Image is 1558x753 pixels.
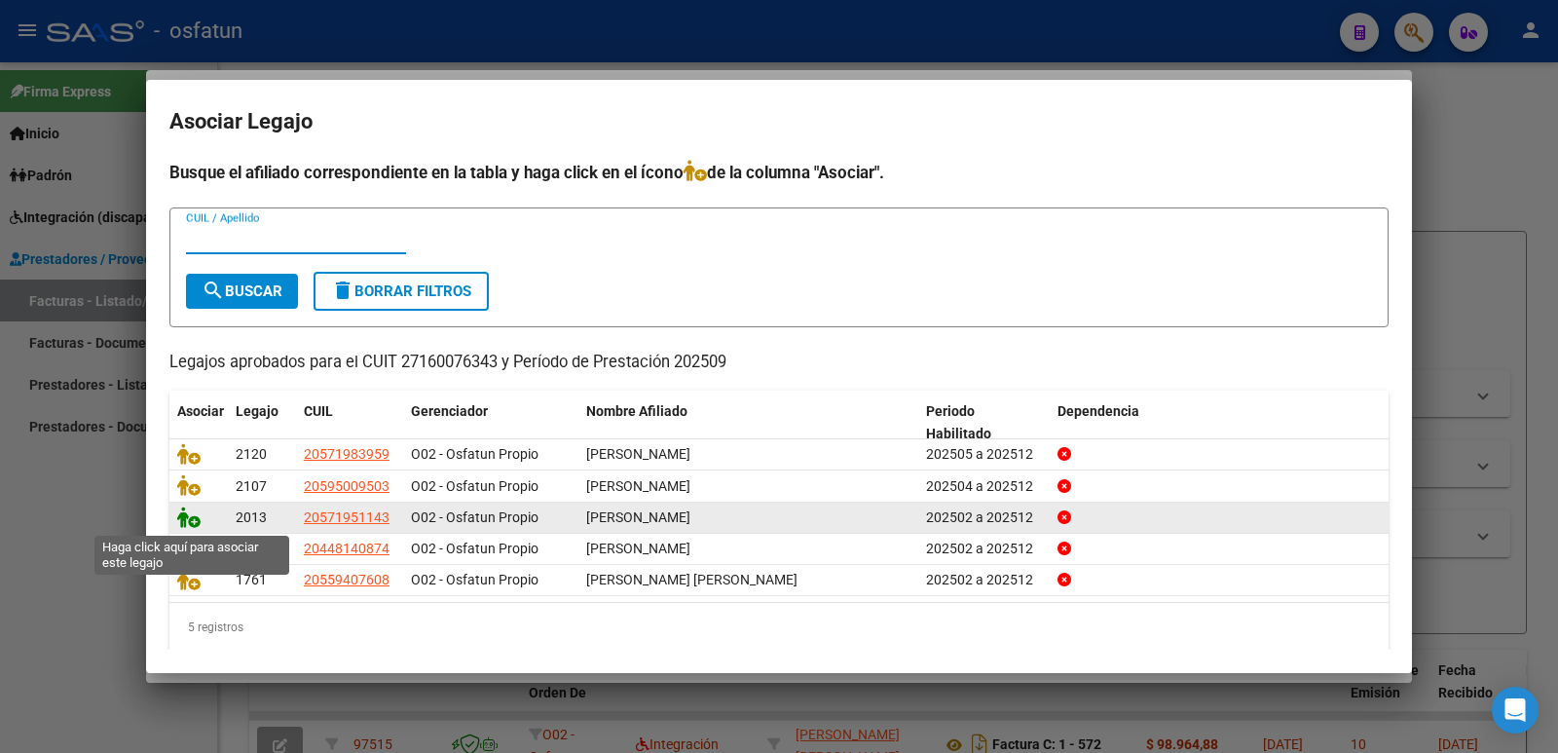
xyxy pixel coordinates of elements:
mat-icon: delete [331,279,354,302]
div: 202504 a 202512 [926,475,1042,498]
span: Periodo Habilitado [926,403,991,441]
datatable-header-cell: Nombre Afiliado [578,391,918,455]
div: 202502 a 202512 [926,538,1042,560]
div: 202505 a 202512 [926,443,1042,466]
div: Open Intercom Messenger [1492,687,1539,734]
span: 2120 [236,446,267,462]
datatable-header-cell: Dependencia [1050,391,1390,455]
span: 2013 [236,509,267,525]
button: Borrar Filtros [314,272,489,311]
span: ALBORNOZ JEREMIAS FEDERICO [586,446,690,462]
span: O02 - Osfatun Propio [411,572,538,587]
span: CUIL [304,403,333,419]
datatable-header-cell: Periodo Habilitado [918,391,1050,455]
mat-icon: search [202,279,225,302]
span: Nombre Afiliado [586,403,687,419]
span: Buscar [202,282,282,300]
datatable-header-cell: CUIL [296,391,403,455]
span: Legajo [236,403,278,419]
datatable-header-cell: Asociar [169,391,228,455]
span: 20571983959 [304,446,389,462]
span: O02 - Osfatun Propio [411,509,538,525]
datatable-header-cell: Legajo [228,391,296,455]
span: Gerenciador [411,403,488,419]
span: NASELLI VALENTINO [586,509,690,525]
span: 20448140874 [304,541,389,556]
span: O02 - Osfatun Propio [411,541,538,556]
span: O02 - Osfatun Propio [411,478,538,494]
span: 20571951143 [304,509,389,525]
div: 5 registros [169,603,1389,652]
div: 202502 a 202512 [926,507,1042,529]
span: Dependencia [1057,403,1139,419]
div: 202502 a 202512 [926,569,1042,591]
span: LEON ANGEL NATHANAEL [586,478,690,494]
span: O02 - Osfatun Propio [411,446,538,462]
datatable-header-cell: Gerenciador [403,391,578,455]
span: 1761 [236,572,267,587]
p: Legajos aprobados para el CUIT 27160076343 y Período de Prestación 202509 [169,351,1389,375]
span: DELGADO EZEQUIEL TOMAS [586,572,798,587]
span: Asociar [177,403,224,419]
span: 20595009503 [304,478,389,494]
span: 2107 [236,478,267,494]
span: 1790 [236,541,267,556]
span: 20559407608 [304,572,389,587]
h2: Asociar Legajo [169,103,1389,140]
span: ENRICO MARIANO SEBASTIAN [586,541,690,556]
button: Buscar [186,274,298,309]
span: Borrar Filtros [331,282,471,300]
h4: Busque el afiliado correspondiente en la tabla y haga click en el ícono de la columna "Asociar". [169,160,1389,185]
